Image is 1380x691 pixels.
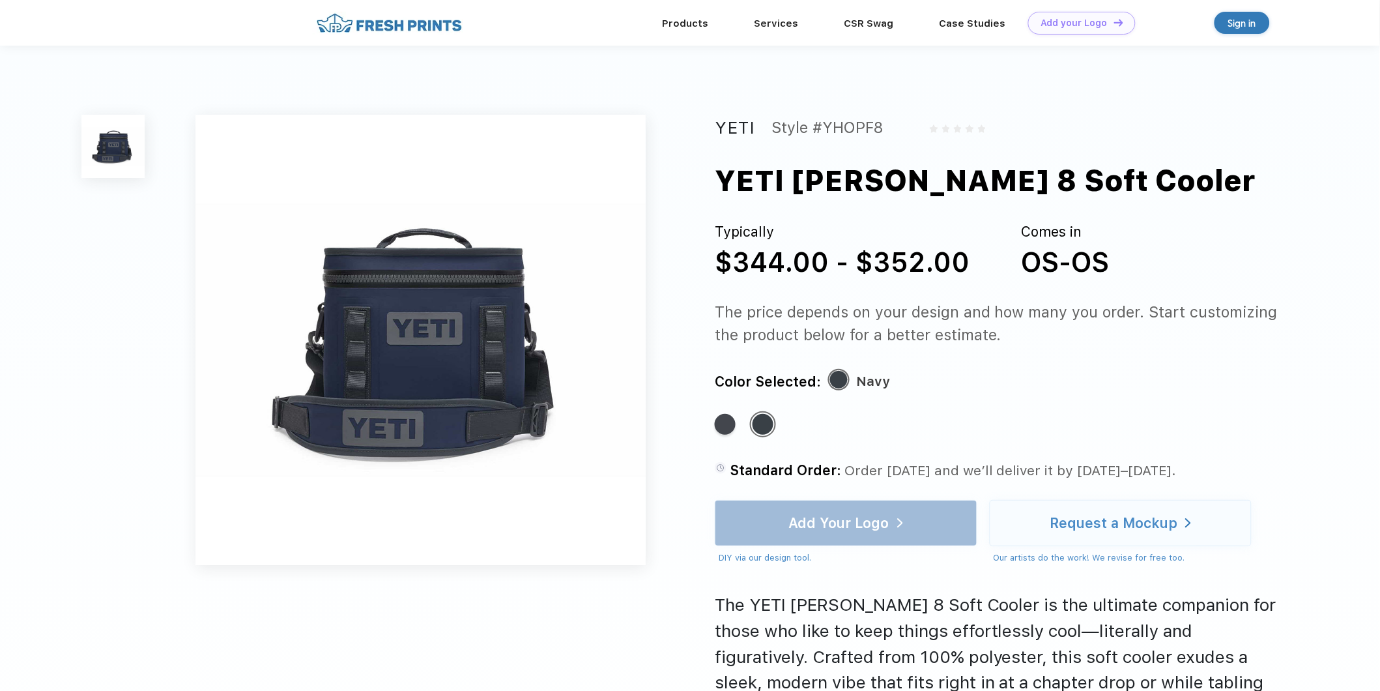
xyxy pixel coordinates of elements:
img: func=resize&h=640 [195,115,646,566]
span: Order [DATE] and we’ll deliver it by [DATE]–[DATE]. [844,462,1177,478]
a: Services [754,18,798,29]
a: CSR Swag [844,18,893,29]
div: Sign in [1228,16,1256,31]
div: YETI [PERSON_NAME] 8 Soft Cooler [715,160,1256,203]
img: func=resize&h=100 [81,115,145,178]
img: standard order [715,462,726,474]
div: YETI [715,115,756,141]
img: gray_star.svg [966,125,973,132]
img: gray_star.svg [930,125,938,132]
div: Style #YHOPF8 [771,115,884,141]
a: Sign in [1215,12,1270,34]
div: The price depends on your design and how many you order. Start customizing the product below for ... [715,301,1280,347]
img: gray_star.svg [978,125,986,132]
span: Standard Order: [730,462,841,478]
img: DT [1114,19,1123,26]
div: Add your Logo [1041,18,1108,29]
div: Comes in [1022,222,1110,243]
img: fo%20logo%202.webp [313,12,466,35]
div: OS-OS [1022,243,1110,283]
div: Navy [753,414,773,435]
div: Typically [715,222,970,243]
div: Navy [857,370,891,393]
div: $344.00 - $352.00 [715,243,970,283]
a: Products [662,18,708,29]
div: Request a Mockup [1050,517,1177,530]
div: Color Selected: [715,370,821,393]
div: Charcoal [715,414,736,435]
div: DIY via our design tool. [719,551,977,565]
div: Our artists do the work! We revise for free too. [994,551,1252,565]
img: white arrow [1185,518,1191,528]
img: gray_star.svg [942,125,950,132]
img: gray_star.svg [954,125,962,132]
